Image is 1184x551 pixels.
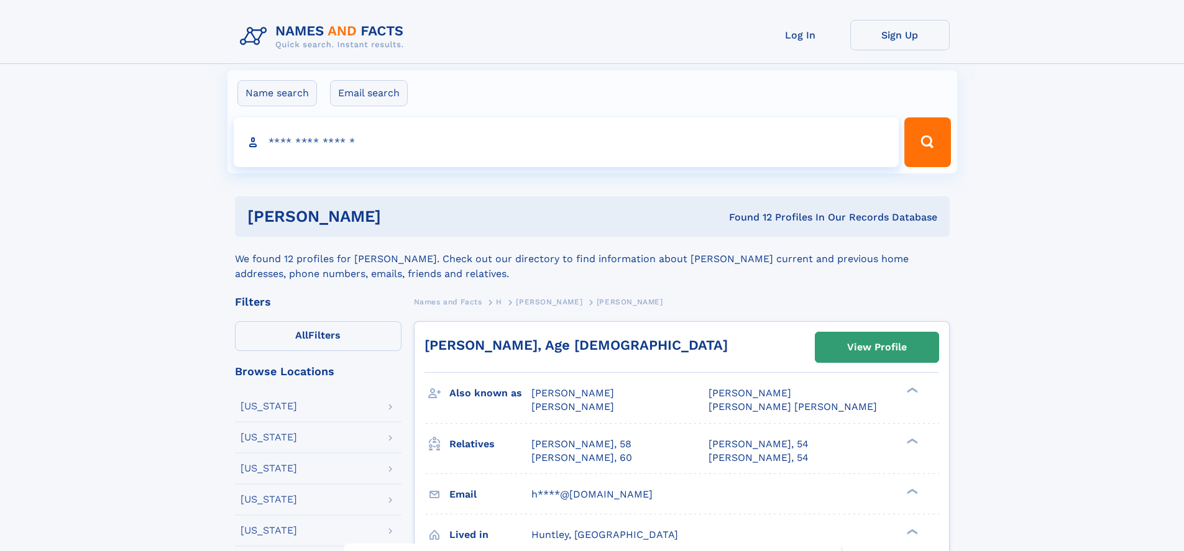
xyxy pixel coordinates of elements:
[235,321,402,351] label: Filters
[709,437,809,451] a: [PERSON_NAME], 54
[449,484,531,505] h3: Email
[496,298,502,306] span: H
[847,333,907,362] div: View Profile
[531,437,631,451] a: [PERSON_NAME], 58
[815,332,938,362] a: View Profile
[531,401,614,412] span: [PERSON_NAME]
[235,237,950,281] div: We found 12 profiles for [PERSON_NAME]. Check out our directory to find information about [PERSON...
[234,117,899,167] input: search input
[241,526,297,535] div: [US_STATE]
[449,383,531,404] h3: Also known as
[709,401,877,412] span: [PERSON_NAME] [PERSON_NAME]
[531,451,632,465] a: [PERSON_NAME], 60
[235,20,414,53] img: Logo Names and Facts
[709,387,791,399] span: [PERSON_NAME]
[709,451,809,465] a: [PERSON_NAME], 54
[241,494,297,504] div: [US_STATE]
[531,387,614,399] span: [PERSON_NAME]
[424,337,728,353] a: [PERSON_NAME], Age [DEMOGRAPHIC_DATA]
[449,434,531,455] h3: Relatives
[516,294,582,309] a: [PERSON_NAME]
[904,386,919,394] div: ❯
[330,80,408,106] label: Email search
[235,366,402,377] div: Browse Locations
[904,487,919,495] div: ❯
[516,298,582,306] span: [PERSON_NAME]
[247,209,555,224] h1: [PERSON_NAME]
[241,401,297,411] div: [US_STATE]
[241,432,297,442] div: [US_STATE]
[904,527,919,535] div: ❯
[449,524,531,545] h3: Lived in
[241,463,297,473] div: [US_STATE]
[904,437,919,445] div: ❯
[555,211,937,224] div: Found 12 Profiles In Our Records Database
[235,296,402,307] div: Filters
[904,117,950,167] button: Search Button
[531,529,678,540] span: Huntley, [GEOGRAPHIC_DATA]
[751,20,850,50] a: Log In
[496,294,502,309] a: H
[597,298,663,306] span: [PERSON_NAME]
[850,20,950,50] a: Sign Up
[414,294,482,309] a: Names and Facts
[295,329,308,341] span: All
[237,80,317,106] label: Name search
